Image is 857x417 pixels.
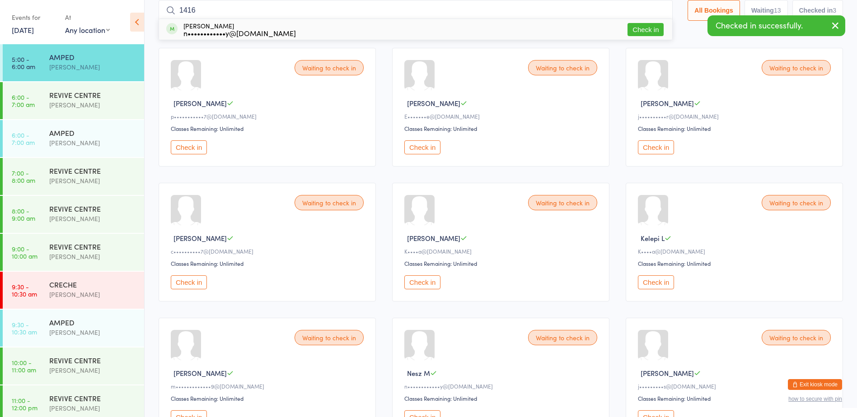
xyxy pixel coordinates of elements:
div: Classes Remaining: Unlimited [638,125,834,132]
a: 8:00 -9:00 amREVIVE CENTRE[PERSON_NAME] [3,196,144,233]
button: Check in [404,140,440,154]
div: Waiting to check in [762,330,831,345]
button: Check in [638,275,674,289]
div: Waiting to check in [295,330,364,345]
div: CRECHE [49,279,136,289]
a: 6:00 -7:00 amREVIVE CENTRE[PERSON_NAME] [3,82,144,119]
time: 9:30 - 10:30 am [12,321,37,335]
button: Check in [628,23,664,36]
time: 6:00 - 7:00 am [12,131,35,146]
div: Waiting to check in [295,60,364,75]
span: [PERSON_NAME] [173,98,227,108]
span: [PERSON_NAME] [173,233,227,243]
span: Kelepi L [641,233,665,243]
a: 10:00 -11:00 amREVIVE CENTRE[PERSON_NAME] [3,347,144,385]
button: how to secure with pin [788,396,842,402]
div: j•••••••••s@[DOMAIN_NAME] [638,382,834,390]
div: REVIVE CENTRE [49,204,136,213]
div: Any location [65,25,110,35]
div: Events for [12,10,56,25]
time: 7:00 - 8:00 am [12,169,35,184]
div: m•••••••••••••9@[DOMAIN_NAME] [171,382,366,390]
div: [PERSON_NAME] [49,100,136,110]
div: REVIVE CENTRE [49,90,136,100]
span: [PERSON_NAME] [173,368,227,378]
div: [PERSON_NAME] [49,138,136,148]
div: AMPED [49,128,136,138]
a: 9:30 -10:30 amAMPED[PERSON_NAME] [3,310,144,347]
div: Waiting to check in [295,195,364,210]
div: REVIVE CENTRE [49,355,136,365]
div: [PERSON_NAME] [49,251,136,262]
button: Check in [404,275,440,289]
button: Check in [171,140,207,154]
a: [DATE] [12,25,34,35]
button: Exit kiosk mode [788,379,842,390]
div: Classes Remaining: Unlimited [171,125,366,132]
div: Classes Remaining: Unlimited [638,394,834,402]
button: Check in [638,140,674,154]
div: 3 [833,7,836,14]
span: [PERSON_NAME] [641,368,694,378]
div: [PERSON_NAME] [183,22,296,37]
div: p•••••••••••7@[DOMAIN_NAME] [171,112,366,120]
span: [PERSON_NAME] [407,233,460,243]
span: Nesz M [407,368,430,378]
time: 8:00 - 9:00 am [12,207,35,222]
div: 13 [774,7,781,14]
div: [PERSON_NAME] [49,289,136,300]
time: 6:00 - 7:00 am [12,93,35,108]
div: Waiting to check in [762,195,831,210]
div: [PERSON_NAME] [49,403,136,413]
div: Waiting to check in [762,60,831,75]
span: [PERSON_NAME] [407,98,460,108]
div: Waiting to check in [528,60,597,75]
time: 5:00 - 6:00 am [12,56,35,70]
div: [PERSON_NAME] [49,62,136,72]
div: REVIVE CENTRE [49,166,136,176]
div: At [65,10,110,25]
div: Classes Remaining: Unlimited [404,259,600,267]
div: REVIVE CENTRE [49,241,136,251]
div: [PERSON_NAME] [49,213,136,224]
a: 7:00 -8:00 amREVIVE CENTRE[PERSON_NAME] [3,158,144,195]
div: Classes Remaining: Unlimited [171,394,366,402]
button: Check in [171,275,207,289]
div: K••••a@[DOMAIN_NAME] [638,247,834,255]
span: [PERSON_NAME] [641,98,694,108]
div: AMPED [49,317,136,327]
time: 11:00 - 12:00 pm [12,397,37,411]
a: 6:00 -7:00 amAMPED[PERSON_NAME] [3,120,144,157]
div: Checked in successfully. [707,15,845,36]
div: n••••••••••••y@[DOMAIN_NAME] [183,29,296,37]
div: K••••a@[DOMAIN_NAME] [404,247,600,255]
div: Classes Remaining: Unlimited [638,259,834,267]
div: E•••••••e@[DOMAIN_NAME] [404,112,600,120]
a: 9:00 -10:00 amREVIVE CENTRE[PERSON_NAME] [3,234,144,271]
div: AMPED [49,52,136,62]
div: j••••••••••r@[DOMAIN_NAME] [638,112,834,120]
a: 5:00 -6:00 amAMPED[PERSON_NAME] [3,44,144,81]
div: n••••••••••••y@[DOMAIN_NAME] [404,382,600,390]
time: 9:00 - 10:00 am [12,245,37,259]
div: [PERSON_NAME] [49,365,136,375]
div: Classes Remaining: Unlimited [404,394,600,402]
time: 9:30 - 10:30 am [12,283,37,297]
div: Classes Remaining: Unlimited [404,125,600,132]
div: c••••••••••7@[DOMAIN_NAME] [171,247,366,255]
div: [PERSON_NAME] [49,327,136,338]
div: Waiting to check in [528,195,597,210]
div: [PERSON_NAME] [49,176,136,186]
div: Classes Remaining: Unlimited [171,259,366,267]
a: 9:30 -10:30 amCRECHE[PERSON_NAME] [3,272,144,309]
div: Waiting to check in [528,330,597,345]
div: REVIVE CENTRE [49,393,136,403]
time: 10:00 - 11:00 am [12,359,36,373]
